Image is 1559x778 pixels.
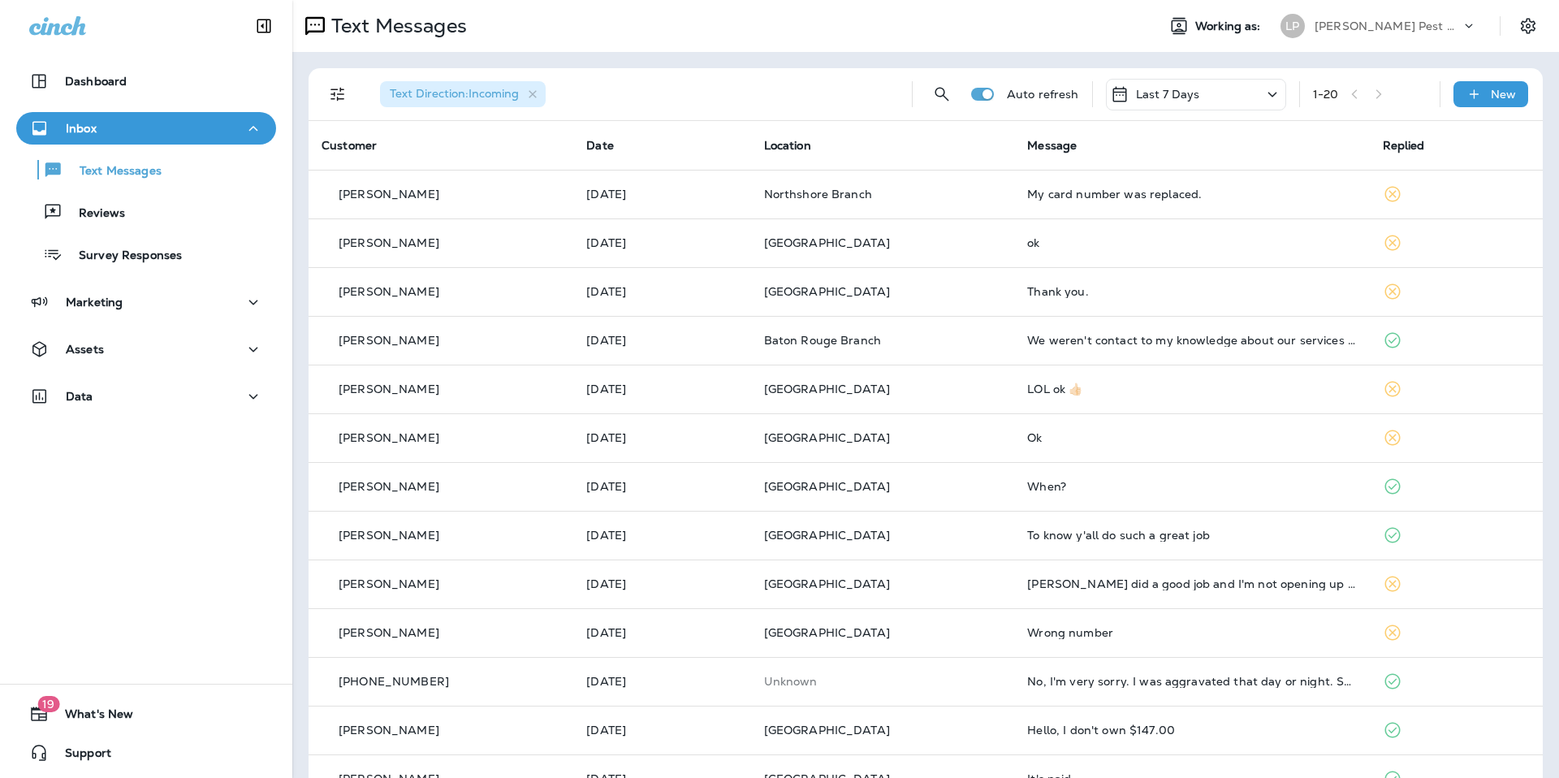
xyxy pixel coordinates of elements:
[37,696,59,712] span: 19
[586,724,737,737] p: Sep 5, 2025 01:43 PM
[1027,334,1356,347] div: We weren't contact to my knowledge about our services till I reached out, only to be made aware w...
[1027,188,1356,201] div: My card number was replaced.
[49,746,111,766] span: Support
[66,296,123,309] p: Marketing
[1315,19,1461,32] p: [PERSON_NAME] Pest Control
[66,390,93,403] p: Data
[1136,88,1200,101] p: Last 7 Days
[1280,14,1305,38] div: LP
[764,138,811,153] span: Location
[1027,138,1077,153] span: Message
[322,138,377,153] span: Customer
[764,187,872,201] span: Northshore Branch
[16,112,276,145] button: Inbox
[764,625,890,640] span: [GEOGRAPHIC_DATA]
[65,75,127,88] p: Dashboard
[16,698,276,730] button: 19What's New
[1027,285,1356,298] div: Thank you.
[16,333,276,365] button: Assets
[764,528,890,542] span: [GEOGRAPHIC_DATA]
[339,675,449,688] p: [PHONE_NUMBER]
[339,285,439,298] p: [PERSON_NAME]
[339,724,439,737] p: [PERSON_NAME]
[1027,724,1356,737] div: Hello, I don't own $147.00
[49,707,133,727] span: What's New
[16,237,276,271] button: Survey Responses
[586,529,737,542] p: Sep 7, 2025 11:29 AM
[339,529,439,542] p: [PERSON_NAME]
[1027,431,1356,444] div: Ok
[764,333,882,348] span: Baton Rouge Branch
[1514,11,1543,41] button: Settings
[63,249,182,264] p: Survey Responses
[1195,19,1264,33] span: Working as:
[586,285,737,298] p: Sep 9, 2025 04:29 PM
[1027,626,1356,639] div: Wrong number
[339,236,439,249] p: [PERSON_NAME]
[66,343,104,356] p: Assets
[16,153,276,187] button: Text Messages
[764,236,890,250] span: [GEOGRAPHIC_DATA]
[16,737,276,769] button: Support
[764,382,890,396] span: [GEOGRAPHIC_DATA]
[63,206,125,222] p: Reviews
[764,430,890,445] span: [GEOGRAPHIC_DATA]
[339,188,439,201] p: [PERSON_NAME]
[764,577,890,591] span: [GEOGRAPHIC_DATA]
[1313,88,1339,101] div: 1 - 20
[586,138,614,153] span: Date
[586,431,737,444] p: Sep 9, 2025 12:26 PM
[1027,529,1356,542] div: To know y'all do such a great job
[1007,88,1079,101] p: Auto refresh
[1027,480,1356,493] div: When?
[1027,236,1356,249] div: ok
[586,383,737,395] p: Sep 9, 2025 03:16 PM
[1491,88,1516,101] p: New
[586,577,737,590] p: Sep 6, 2025 01:23 PM
[16,195,276,229] button: Reviews
[586,334,737,347] p: Sep 9, 2025 03:56 PM
[339,334,439,347] p: [PERSON_NAME]
[16,380,276,413] button: Data
[339,431,439,444] p: [PERSON_NAME]
[1027,383,1356,395] div: LOL ok 👍🏻
[339,480,439,493] p: [PERSON_NAME]
[586,480,737,493] p: Sep 9, 2025 11:20 AM
[586,236,737,249] p: Sep 9, 2025 06:37 PM
[390,86,519,101] span: Text Direction : Incoming
[380,81,546,107] div: Text Direction:Incoming
[586,675,737,688] p: Sep 5, 2025 03:32 PM
[66,122,97,135] p: Inbox
[926,78,958,110] button: Search Messages
[586,626,737,639] p: Sep 6, 2025 10:24 AM
[339,383,439,395] p: [PERSON_NAME]
[339,577,439,590] p: [PERSON_NAME]
[764,723,890,737] span: [GEOGRAPHIC_DATA]
[1027,577,1356,590] div: Josh did a good job and I'm not opening up a google account. I will tip him next time. Thanks.
[764,479,890,494] span: [GEOGRAPHIC_DATA]
[325,14,467,38] p: Text Messages
[322,78,354,110] button: Filters
[16,65,276,97] button: Dashboard
[16,286,276,318] button: Marketing
[764,675,1002,688] p: This customer does not have a last location and the phone number they messaged is not assigned to...
[1027,675,1356,688] div: No, I'm very sorry. I was aggravated that day or night. Someone just came the other day and got u...
[1383,138,1425,153] span: Replied
[764,284,890,299] span: [GEOGRAPHIC_DATA]
[339,626,439,639] p: [PERSON_NAME]
[63,164,162,179] p: Text Messages
[586,188,737,201] p: Sep 10, 2025 09:01 AM
[241,10,287,42] button: Collapse Sidebar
